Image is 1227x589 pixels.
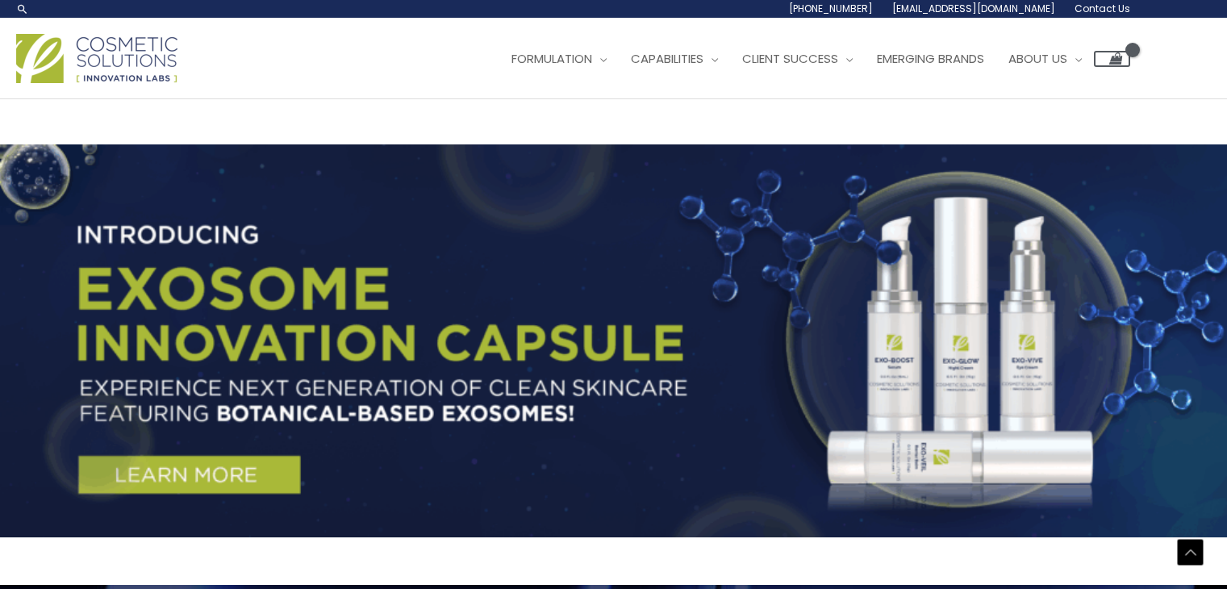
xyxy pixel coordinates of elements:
[631,50,703,67] span: Capabilities
[877,50,984,67] span: Emerging Brands
[789,2,873,15] span: [PHONE_NUMBER]
[16,2,29,15] a: Search icon link
[730,35,865,83] a: Client Success
[1094,51,1130,67] a: View Shopping Cart, empty
[865,35,996,83] a: Emerging Brands
[487,35,1130,83] nav: Site Navigation
[996,35,1094,83] a: About Us
[742,50,838,67] span: Client Success
[892,2,1055,15] span: [EMAIL_ADDRESS][DOMAIN_NAME]
[1075,2,1130,15] span: Contact Us
[619,35,730,83] a: Capabilities
[499,35,619,83] a: Formulation
[511,50,592,67] span: Formulation
[1008,50,1067,67] span: About Us
[16,34,177,83] img: Cosmetic Solutions Logo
